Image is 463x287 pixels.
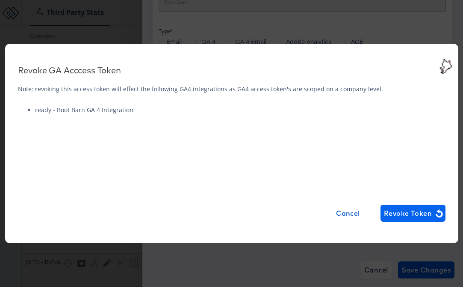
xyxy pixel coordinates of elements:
img: QAAAAASUVORK5CYII= [435,58,456,80]
div: Note: revoking this access token will effect the following GA4 integrations as GA4 access token's... [18,85,445,222]
button: Revoke Token [380,205,445,222]
button: Cancel [333,205,363,222]
span: Cancel [336,207,360,219]
span: Revoke Token [384,207,442,219]
li: ready - Boot Barn GA 4 Integration [35,106,445,114]
div: Revoke GA Acccess Token [18,65,445,75]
